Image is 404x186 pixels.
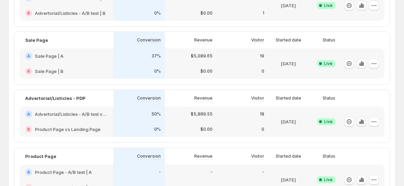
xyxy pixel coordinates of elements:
p: [DATE] [281,2,296,9]
p: 0% [154,68,161,74]
h2: Sale Page | B [35,68,63,75]
p: - [159,169,161,175]
p: [DATE] [281,60,296,67]
p: $0.00 [200,127,213,132]
p: Status [323,154,335,159]
h2: Advertorial/Listicles - A/B test vs PDP [35,111,108,118]
span: Live [324,3,333,8]
p: 0 [262,68,264,74]
p: 1 [263,10,264,16]
p: - [262,169,264,175]
p: Conversion [137,95,161,101]
h2: A [27,170,30,174]
p: 0% [154,127,161,132]
p: $5,889.55 [191,111,213,117]
p: Sale Page [25,37,48,44]
h2: A [27,54,30,58]
p: Status [323,95,335,101]
h2: Product Page vs Landing Page [35,126,100,133]
p: Visitor [251,154,264,159]
p: 37% [151,53,161,59]
p: - [210,169,213,175]
p: Revenue [194,154,213,159]
p: Revenue [194,95,213,101]
p: Status [323,37,335,43]
p: 19 [260,53,264,59]
span: Live [324,61,333,66]
h2: Product Page - A/B test | A [35,169,92,176]
p: [DATE] [281,118,296,125]
p: Started date [276,37,301,43]
p: Started date [276,95,301,101]
p: Visitor [251,95,264,101]
p: $5,089.65 [191,53,213,59]
p: 50% [151,111,161,117]
span: Live [324,177,333,183]
p: Product Page [25,153,56,160]
p: Visitor [251,37,264,43]
h2: B [27,11,30,15]
p: Started date [276,154,301,159]
p: $0.00 [200,10,213,16]
p: Conversion [137,37,161,43]
p: [DATE] [281,176,296,183]
h2: B [27,127,30,131]
span: Live [324,119,333,124]
p: Revenue [194,37,213,43]
p: $0.00 [200,68,213,74]
h2: B [27,69,30,73]
p: 0 [262,127,264,132]
p: Advertorial/Listicles - PDP [25,95,86,102]
h2: A [27,112,30,116]
h2: Advertorial/Listicles - A/B test | B [35,10,106,17]
p: Conversion [137,154,161,159]
p: 0% [154,10,161,16]
h2: Sale Page | A [35,53,63,59]
p: 18 [260,111,264,117]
